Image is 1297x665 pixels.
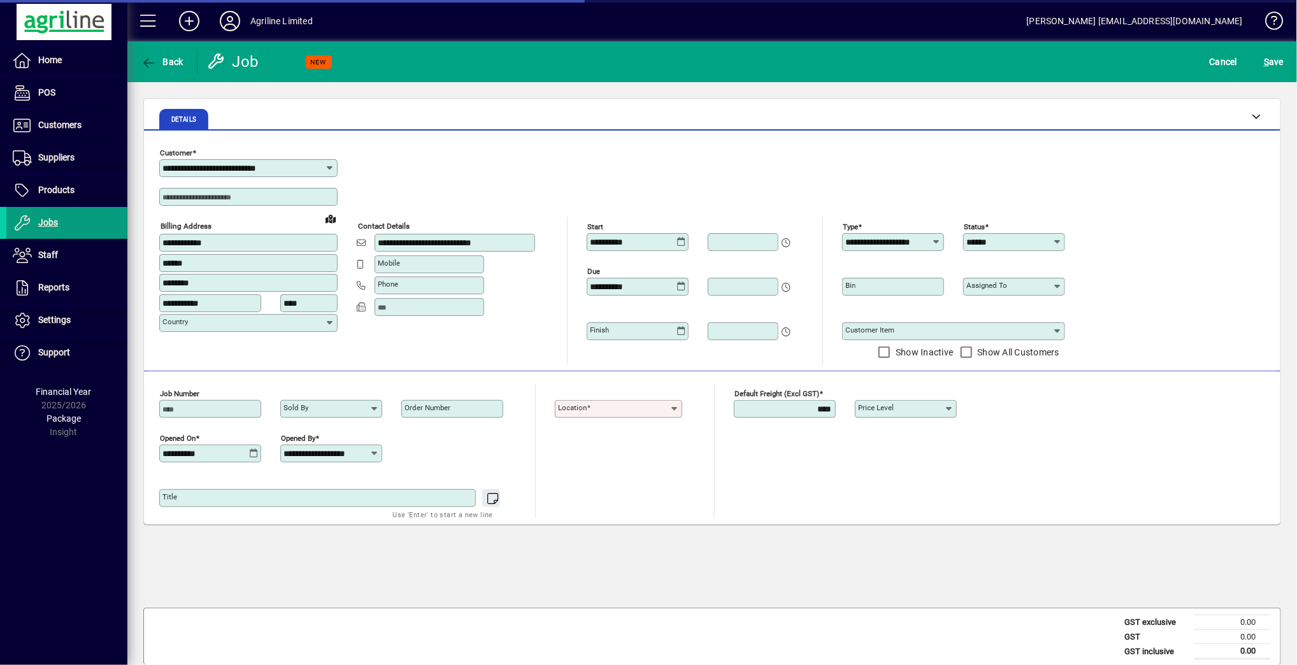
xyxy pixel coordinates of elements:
span: Jobs [38,217,58,227]
span: Customers [38,120,82,130]
mat-label: Job number [160,389,199,398]
div: Agriline Limited [250,11,313,31]
span: Details [171,117,196,123]
mat-label: Assigned to [966,281,1007,290]
a: Settings [6,304,127,336]
mat-label: Mobile [378,259,400,268]
div: Job [207,52,261,72]
label: Show Inactive [893,346,953,359]
a: Support [6,337,127,369]
td: GST exclusive [1118,615,1194,630]
div: [PERSON_NAME] [EMAIL_ADDRESS][DOMAIN_NAME] [1027,11,1243,31]
span: Reports [38,282,69,292]
mat-label: Title [162,492,177,501]
span: Package [47,413,81,424]
span: Settings [38,315,71,325]
app-page-header-button: Back [127,50,197,73]
mat-label: Phone [378,280,398,289]
a: POS [6,77,127,109]
mat-label: Type [843,222,858,231]
mat-label: Order number [405,403,450,412]
td: 0.00 [1194,629,1271,644]
span: Products [38,185,75,195]
span: Home [38,55,62,65]
span: Staff [38,250,58,260]
button: Add [169,10,210,32]
mat-label: Status [964,222,985,231]
mat-label: Country [162,317,188,326]
span: Back [141,57,183,67]
mat-label: Location [558,403,587,412]
mat-label: Opened On [160,434,196,443]
label: Show All Customers [975,346,1060,359]
mat-label: Default Freight (excl GST) [734,389,819,398]
mat-label: Opened by [281,434,315,443]
mat-label: Customer Item [845,325,894,334]
td: 0.00 [1194,644,1271,659]
span: Suppliers [38,152,75,162]
span: Financial Year [36,387,92,397]
mat-label: Start [587,222,603,231]
td: GST inclusive [1118,644,1194,659]
button: Save [1261,50,1287,73]
span: NEW [311,58,327,66]
mat-label: Price Level [858,403,894,412]
td: 0.00 [1194,615,1271,630]
a: View on map [320,208,341,229]
span: S [1264,57,1269,67]
a: Customers [6,110,127,141]
td: GST [1118,629,1194,644]
a: Products [6,175,127,206]
button: Profile [210,10,250,32]
span: POS [38,87,55,97]
mat-hint: Use 'Enter' to start a new line [393,507,493,522]
mat-label: Bin [845,281,856,290]
a: Staff [6,240,127,271]
mat-label: Finish [590,325,609,334]
mat-label: Due [587,267,600,276]
mat-label: Sold by [283,403,308,412]
button: Cancel [1207,50,1241,73]
span: Cancel [1210,52,1238,72]
button: Back [138,50,187,73]
a: Home [6,45,127,76]
span: Support [38,347,70,357]
a: Reports [6,272,127,304]
span: ave [1264,52,1284,72]
a: Knowledge Base [1256,3,1281,44]
a: Suppliers [6,142,127,174]
mat-label: Customer [160,148,192,157]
